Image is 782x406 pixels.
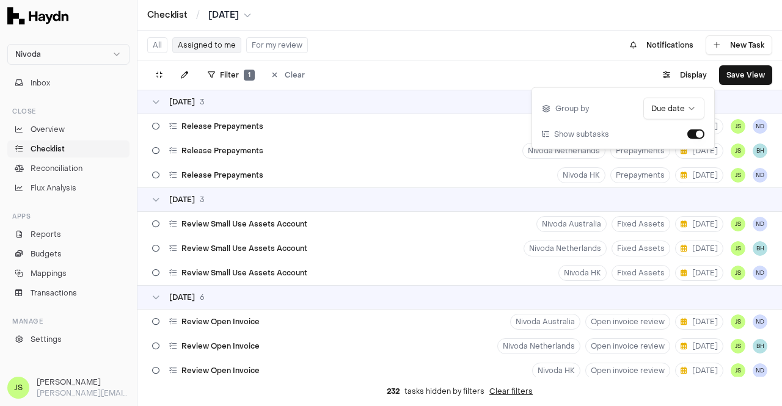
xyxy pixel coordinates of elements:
span: [DATE] [169,97,195,107]
button: ND [753,314,767,329]
span: Inbox [31,78,50,89]
button: JS [731,266,745,280]
span: Overview [31,124,65,135]
button: ND [753,266,767,280]
button: For my review [246,37,308,53]
span: [DATE] [169,195,195,205]
span: [DATE] [169,292,195,302]
span: 3 [200,195,204,205]
button: All [147,37,167,53]
a: Reports [7,226,130,243]
button: Prepayments [610,143,670,159]
span: JS [7,377,29,399]
button: ND [753,168,767,183]
nav: breadcrumb [147,9,251,21]
span: BH [753,339,767,353]
button: Display [656,65,714,85]
span: Review Small Use Assets Account [181,244,307,253]
span: Review Open Invoice [181,317,260,327]
button: Nivoda Netherlands [522,143,605,159]
button: Nivoda [7,44,130,65]
button: New Task [706,35,772,55]
button: [DATE] [675,338,723,354]
button: [DATE] [675,265,723,281]
span: [DATE] [681,219,718,229]
span: Reports [31,229,61,240]
span: Release Prepayments [181,170,263,180]
span: Release Prepayments [181,121,263,131]
button: Fixed Assets [612,265,670,281]
button: Nivoda Netherlands [524,241,607,256]
a: Checklist [7,140,130,158]
span: 3 [200,97,204,107]
span: Review Small Use Assets Account [181,219,307,229]
span: [DATE] [681,268,718,278]
button: Nivoda HK [558,265,607,281]
span: JS [731,168,745,183]
button: [DATE] [208,9,251,21]
button: Nivoda Australia [536,216,607,232]
p: [PERSON_NAME][EMAIL_ADDRESS][DOMAIN_NAME] [37,388,130,399]
span: Group by [542,104,589,114]
span: JS [731,241,745,256]
a: Transactions [7,285,130,302]
button: [DATE] [675,167,723,183]
button: Clear filters [489,386,533,396]
div: Manage [7,311,130,331]
button: [DATE] [675,314,723,330]
span: Reconciliation [31,163,82,174]
button: Inbox [7,74,130,92]
button: Open invoice review [585,363,670,379]
span: 6 [200,292,205,302]
span: Release Prepayments [181,146,263,156]
button: Nivoda Netherlands [497,338,580,354]
a: Reconciliation [7,160,130,177]
button: Clear [265,65,312,85]
button: Fixed Assets [612,241,670,256]
button: Nivoda HK [532,363,580,379]
span: Transactions [31,288,77,299]
span: Checklist [31,143,65,154]
h3: [PERSON_NAME] [37,377,130,388]
button: Fixed Assets [612,216,670,232]
button: Save View [719,65,772,85]
button: JS [731,119,745,134]
button: ND [753,217,767,231]
button: Open invoice review [585,314,670,330]
span: JS [731,314,745,329]
span: Nivoda [15,49,41,59]
span: Show subtasks [542,129,609,139]
a: Mappings [7,265,130,282]
div: Apps [7,206,130,226]
span: JS [731,363,745,378]
a: Settings [7,331,130,348]
button: Filter1 [200,65,262,85]
span: ND [753,363,767,378]
button: [DATE] [675,363,723,379]
span: / [194,9,202,21]
button: BH [753,241,767,256]
div: tasks hidden by filters [137,377,782,406]
span: [DATE] [681,170,718,180]
button: Assigned to me [172,37,241,53]
button: Notifications [623,35,701,55]
span: Budgets [31,248,62,259]
span: 1 [244,70,255,81]
button: JS [731,143,745,158]
span: Flux Analysis [31,183,76,194]
button: ND [753,119,767,134]
button: JS [731,339,745,353]
span: [DATE] [681,146,718,156]
span: Settings [31,334,62,345]
button: BH [753,143,767,158]
a: Checklist [147,9,188,21]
